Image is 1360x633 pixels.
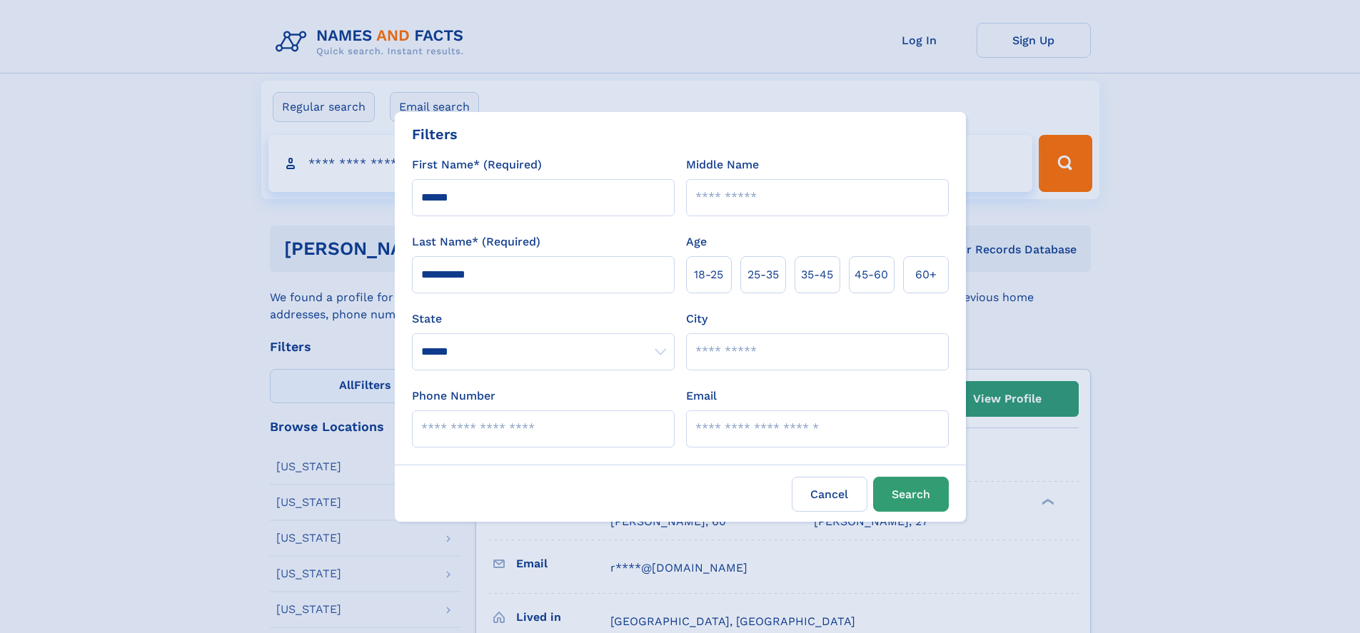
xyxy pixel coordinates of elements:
label: Last Name* (Required) [412,233,540,250]
span: 35‑45 [801,266,833,283]
label: State [412,310,675,328]
label: City [686,310,707,328]
label: First Name* (Required) [412,156,542,173]
label: Phone Number [412,388,495,405]
span: 60+ [915,266,937,283]
button: Search [873,477,949,512]
div: Filters [412,123,458,145]
label: Age [686,233,707,250]
span: 45‑60 [855,266,888,283]
span: 25‑35 [747,266,779,283]
label: Email [686,388,717,405]
label: Middle Name [686,156,759,173]
label: Cancel [792,477,867,512]
span: 18‑25 [694,266,723,283]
